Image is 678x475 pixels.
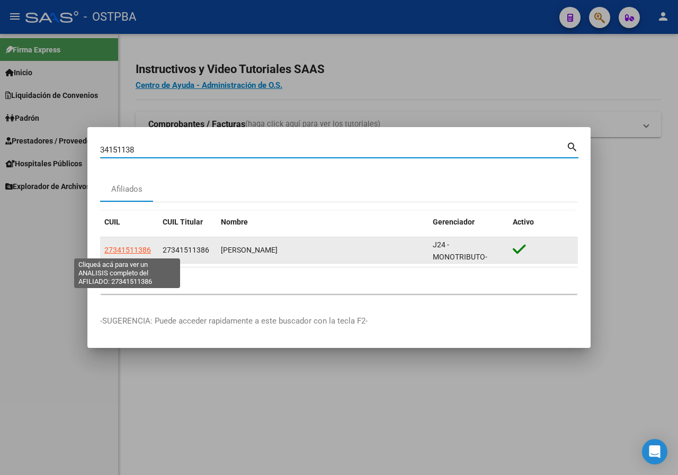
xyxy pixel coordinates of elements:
[566,140,578,153] mat-icon: search
[158,211,217,234] datatable-header-cell: CUIL Titular
[111,183,142,195] div: Afiliados
[100,211,158,234] datatable-header-cell: CUIL
[100,315,578,327] p: -SUGERENCIA: Puede acceder rapidamente a este buscador con la tecla F2-
[221,218,248,226] span: Nombre
[508,211,578,234] datatable-header-cell: Activo
[104,246,151,254] span: 27341511386
[642,439,667,464] div: Open Intercom Messenger
[429,211,508,234] datatable-header-cell: Gerenciador
[221,244,424,256] div: [PERSON_NAME]
[100,267,578,294] div: 1 total
[513,218,534,226] span: Activo
[104,218,120,226] span: CUIL
[163,246,209,254] span: 27341511386
[163,218,203,226] span: CUIL Titular
[217,211,429,234] datatable-header-cell: Nombre
[433,218,475,226] span: Gerenciador
[433,240,495,285] span: J24 - MONOTRIBUTO-IGUALDAD SALUD-PRENSA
